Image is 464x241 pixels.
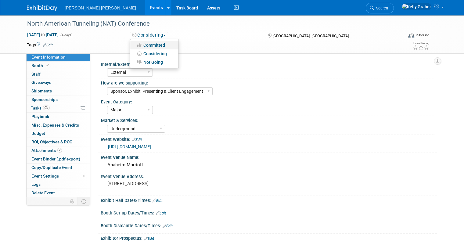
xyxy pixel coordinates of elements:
div: Anaheim Marriott [105,160,433,170]
td: Tags [27,42,53,48]
div: Market & Services: [101,116,434,124]
div: Event Format [370,32,430,41]
span: [PERSON_NAME] [PERSON_NAME] [65,5,136,10]
span: to [40,32,46,37]
span: 2 [57,148,62,153]
a: Sponsorships [27,95,90,104]
a: Not Going [130,58,178,67]
a: Copy/Duplicate Event [27,164,90,172]
a: Delete Event [27,189,90,197]
a: Edit [43,43,53,47]
a: Edit [144,236,154,241]
div: North American Tunneling (NAT) Conference [25,18,395,29]
a: Attachments2 [27,146,90,155]
span: Event Binder (.pdf export) [31,156,80,161]
span: 0% [43,106,50,110]
a: Event Information [27,53,90,61]
i: Booth reservation complete [46,64,49,67]
span: Booth [31,63,50,68]
span: [DATE] [DATE] [27,32,59,38]
a: Event Binder (.pdf export) [27,155,90,163]
div: Event Rating [413,42,429,45]
span: Tasks [31,106,50,110]
span: Attachments [31,148,62,153]
div: Event Venue Name: [101,153,437,160]
a: Search [366,3,394,13]
a: Edit [163,224,173,228]
a: Shipments [27,87,90,95]
img: Format-Inperson.png [408,33,414,38]
div: Event Category: [101,97,434,105]
span: Staff [31,72,41,77]
a: Edit [153,199,163,203]
a: Misc. Expenses & Credits [27,121,90,129]
span: Budget [31,131,45,136]
span: Modified Layout [83,175,85,177]
a: ROI, Objectives & ROO [27,138,90,146]
span: Event Settings [31,174,59,178]
div: Internal/External: [101,60,434,67]
div: Exhibit Hall Dates/Times: [101,196,437,204]
a: Edit [132,138,142,142]
span: Copy/Duplicate Event [31,165,72,170]
td: Toggle Event Tabs [78,197,90,205]
pre: [STREET_ADDRESS] [107,181,234,186]
a: Event Settings [27,172,90,180]
a: Giveaways [27,78,90,87]
span: Sponsorships [31,97,58,102]
div: Booth Set-up Dates/Times: [101,208,437,216]
img: Kelly Graber [402,3,431,10]
div: In-Person [415,33,430,38]
a: Tasks0% [27,104,90,112]
span: Shipments [31,88,52,93]
span: [GEOGRAPHIC_DATA], [GEOGRAPHIC_DATA] [272,34,349,38]
span: Misc. Expenses & Credits [31,123,79,128]
span: Playbook [31,114,49,119]
a: Booth [27,62,90,70]
a: Playbook [27,113,90,121]
a: [URL][DOMAIN_NAME] [108,144,151,149]
div: Booth Dismantle Dates/Times: [101,221,437,229]
span: Search [374,6,388,10]
td: Personalize Event Tab Strip [67,197,78,205]
span: Logs [31,182,41,187]
div: How are we supporting: [101,78,434,86]
a: Considering [130,49,178,58]
div: Event Website: [101,135,437,143]
span: Event Information [31,55,66,59]
a: Logs [27,180,90,189]
a: Budget [27,129,90,138]
a: Committed [130,41,178,49]
button: Considering [130,32,168,38]
span: ROI, Objectives & ROO [31,139,72,144]
span: Delete Event [31,190,55,195]
span: Giveaways [31,80,51,85]
a: Staff [27,70,90,78]
img: ExhibitDay [27,5,57,11]
span: (4 days) [60,33,73,37]
div: Event Venue Address: [101,172,437,180]
a: Edit [156,211,166,215]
